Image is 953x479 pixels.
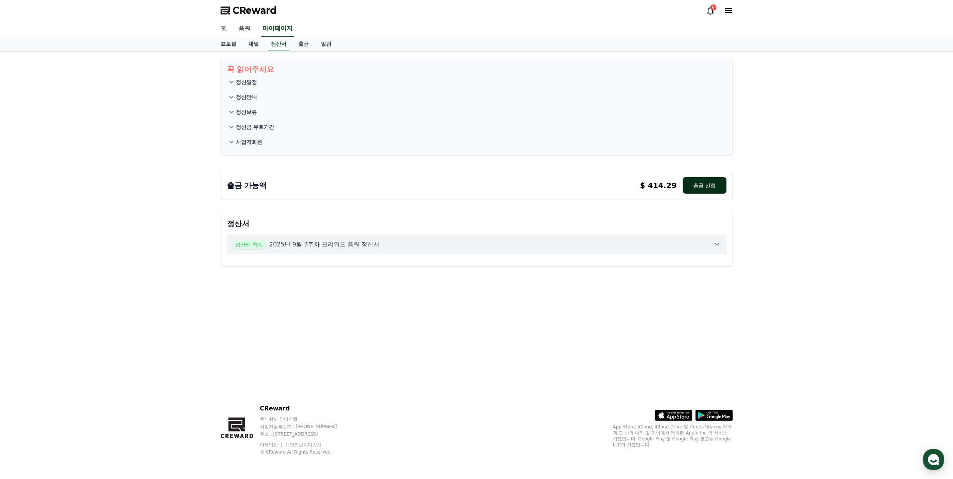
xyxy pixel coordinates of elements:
[2,237,49,256] a: 홈
[116,249,125,255] span: 설정
[232,240,266,249] span: 정산액 확정
[233,4,277,16] span: CReward
[260,424,351,430] p: 사업자등록번호 : [PHONE_NUMBER]
[710,4,716,10] div: 9
[221,4,277,16] a: CReward
[69,249,78,255] span: 대화
[97,237,144,256] a: 설정
[640,180,677,191] p: $ 414.29
[24,249,28,255] span: 홈
[227,64,726,75] p: 꼭 읽어주세요
[683,177,726,194] button: 출금 신청
[233,21,257,37] a: 음원
[227,235,726,254] button: 정산액 확정 2025년 9월 3주차 크리워드 음원 정산서
[260,449,351,455] p: © CReward All Rights Reserved.
[215,21,233,37] a: 홈
[227,104,726,119] button: 정산보류
[236,78,257,86] p: 정산일정
[260,431,351,437] p: 주소 : [STREET_ADDRESS]
[706,6,715,15] a: 9
[236,108,257,116] p: 정산보류
[613,424,733,448] p: App Store, iCloud, iCloud Drive 및 iTunes Store는 미국과 그 밖의 나라 및 지역에서 등록된 Apple Inc.의 서비스 상표입니다. Goo...
[227,134,726,149] button: 사업자회원
[227,119,726,134] button: 정산금 유효기간
[292,37,315,51] a: 출금
[236,93,257,101] p: 정산안내
[268,37,289,51] a: 정산서
[260,416,351,422] p: 주식회사 와이피랩
[261,21,294,37] a: 마이페이지
[49,237,97,256] a: 대화
[315,37,337,51] a: 알림
[285,442,321,448] a: 개인정보처리방침
[260,404,351,413] p: CReward
[215,37,242,51] a: 프로필
[269,240,380,249] p: 2025년 9월 3주차 크리워드 음원 정산서
[242,37,265,51] a: 채널
[227,218,726,229] p: 정산서
[227,75,726,90] button: 정산일정
[236,123,274,131] p: 정산금 유효기간
[236,138,262,146] p: 사업자회원
[227,180,267,191] p: 출금 가능액
[260,442,283,448] a: 이용약관
[227,90,726,104] button: 정산안내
